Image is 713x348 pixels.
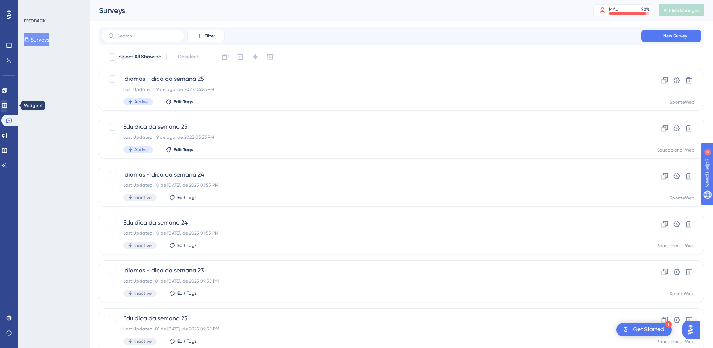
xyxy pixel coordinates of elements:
[123,134,620,140] div: Last Updated: 19 de ago. de 2025 03:53 PM
[123,230,620,236] div: Last Updated: 10 de [DATE]. de 2025 01:55 PM
[165,147,193,153] button: Edit Tags
[123,218,620,227] span: Edu dica da semana 24
[134,147,148,153] span: Active
[682,318,704,341] iframe: UserGuiding AI Assistant Launcher
[657,243,695,249] div: Educacional Web
[123,326,620,332] div: Last Updated: 01 de [DATE]. de 2025 09:55 PM
[18,2,47,11] span: Need Help?
[118,52,162,61] span: Select All Showing
[670,195,695,201] div: SponteWeb
[177,242,197,248] span: Edit Tags
[24,18,46,24] div: FEEDBACK
[123,278,620,284] div: Last Updated: 01 de [DATE]. de 2025 09:55 PM
[123,86,620,92] div: Last Updated: 19 de ago. de 2025 04:23 PM
[657,147,695,153] div: Educacional Web
[169,290,197,296] button: Edit Tags
[134,338,152,344] span: Inactive
[205,33,215,39] span: Filter
[633,326,666,334] div: Get Started!
[665,321,672,328] div: 1
[174,99,193,105] span: Edit Tags
[24,33,49,46] button: Surveys
[123,314,620,323] span: Edu dica da semana 23
[177,290,197,296] span: Edit Tags
[171,50,205,64] button: Deselect
[165,99,193,105] button: Edit Tags
[123,74,620,83] span: Idiomas - dica da semana 25
[123,182,620,188] div: Last Updated: 10 de [DATE]. de 2025 01:55 PM
[123,170,620,179] span: Idiomas - dica da semana 24
[134,99,148,105] span: Active
[659,4,704,16] button: Publish Changes
[174,147,193,153] span: Edit Tags
[177,195,197,201] span: Edit Tags
[663,33,687,39] span: New Survey
[178,52,199,61] span: Deselect
[657,339,695,345] div: Educacional Web
[123,266,620,275] span: Idiomas - dica da semana 23
[52,4,54,10] div: 4
[117,33,178,39] input: Search
[609,6,619,12] div: MAU
[169,242,197,248] button: Edit Tags
[641,30,701,42] button: New Survey
[187,30,225,42] button: Filter
[670,291,695,297] div: SponteWeb
[664,7,700,13] span: Publish Changes
[641,6,649,12] div: 92 %
[134,195,152,201] span: Inactive
[123,122,620,131] span: Edu dica da semana 25
[177,338,197,344] span: Edit Tags
[169,338,197,344] button: Edit Tags
[169,195,197,201] button: Edit Tags
[670,99,695,105] div: SponteWeb
[616,323,672,336] div: Open Get Started! checklist, remaining modules: 1
[134,242,152,248] span: Inactive
[621,325,630,334] img: launcher-image-alternative-text
[134,290,152,296] span: Inactive
[99,5,575,16] div: Surveys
